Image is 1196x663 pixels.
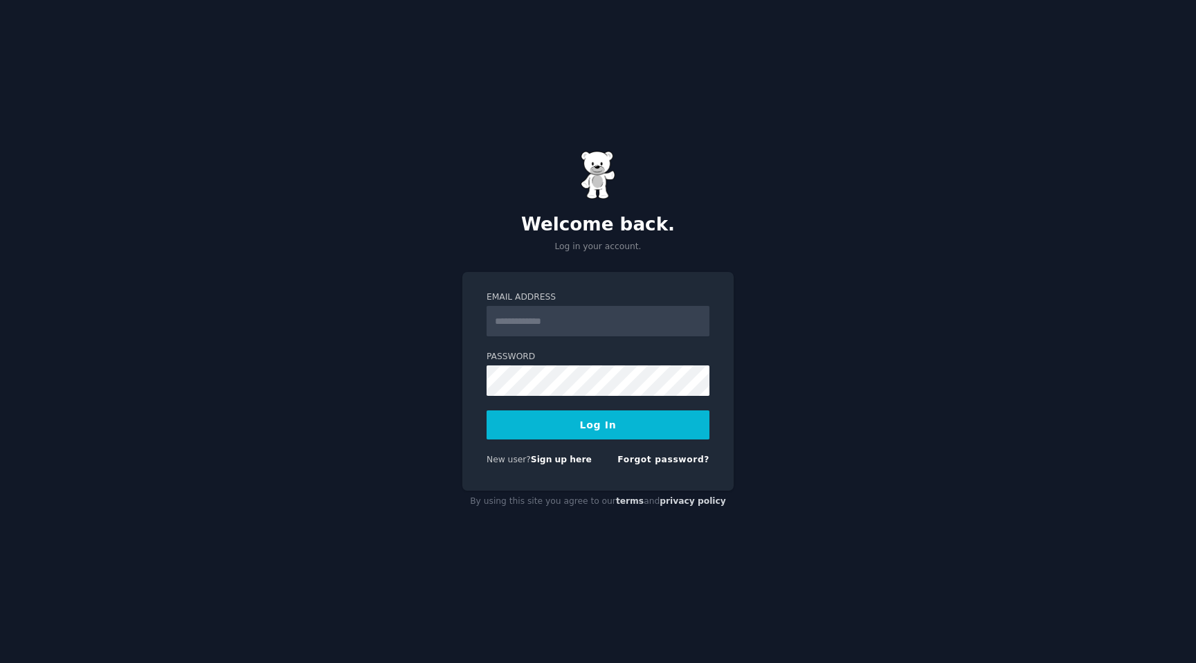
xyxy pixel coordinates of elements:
p: Log in your account. [462,241,734,253]
button: Log In [487,410,709,439]
a: privacy policy [660,496,726,506]
div: By using this site you agree to our and [462,491,734,513]
a: terms [616,496,644,506]
label: Password [487,351,709,363]
a: Sign up here [531,455,592,464]
label: Email Address [487,291,709,304]
a: Forgot password? [617,455,709,464]
span: New user? [487,455,531,464]
img: Gummy Bear [581,151,615,199]
h2: Welcome back. [462,214,734,236]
